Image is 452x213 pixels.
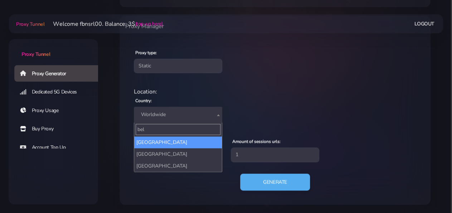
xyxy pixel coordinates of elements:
[44,20,162,28] li: Welcome fbnsrl00. Balance: 3$
[414,17,434,30] a: Logout
[130,87,421,96] div: Location:
[14,65,104,82] a: Proxy Generator
[16,21,44,28] span: Proxy Tunnel
[138,110,218,120] span: Worldwide
[15,18,44,30] a: Proxy Tunnel
[21,51,50,58] span: Proxy Tunnel
[130,128,421,137] div: Proxy Settings:
[14,102,104,119] a: Proxy Usage
[240,174,310,191] button: Generate
[14,139,104,156] a: Account Top Up
[134,107,222,122] span: Worldwide
[14,84,104,100] a: Dedicated 5G Devices
[135,49,157,56] label: Proxy type:
[134,148,222,160] li: [GEOGRAPHIC_DATA]
[135,20,162,28] a: (top-up here)
[9,39,98,58] a: Proxy Tunnel
[134,160,222,172] li: [GEOGRAPHIC_DATA]
[135,97,152,104] label: Country:
[232,138,281,145] label: Amount of sessions urls:
[417,178,443,204] iframe: Webchat Widget
[136,124,220,135] input: Search
[14,121,104,137] a: Buy Proxy
[134,136,222,148] li: [GEOGRAPHIC_DATA]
